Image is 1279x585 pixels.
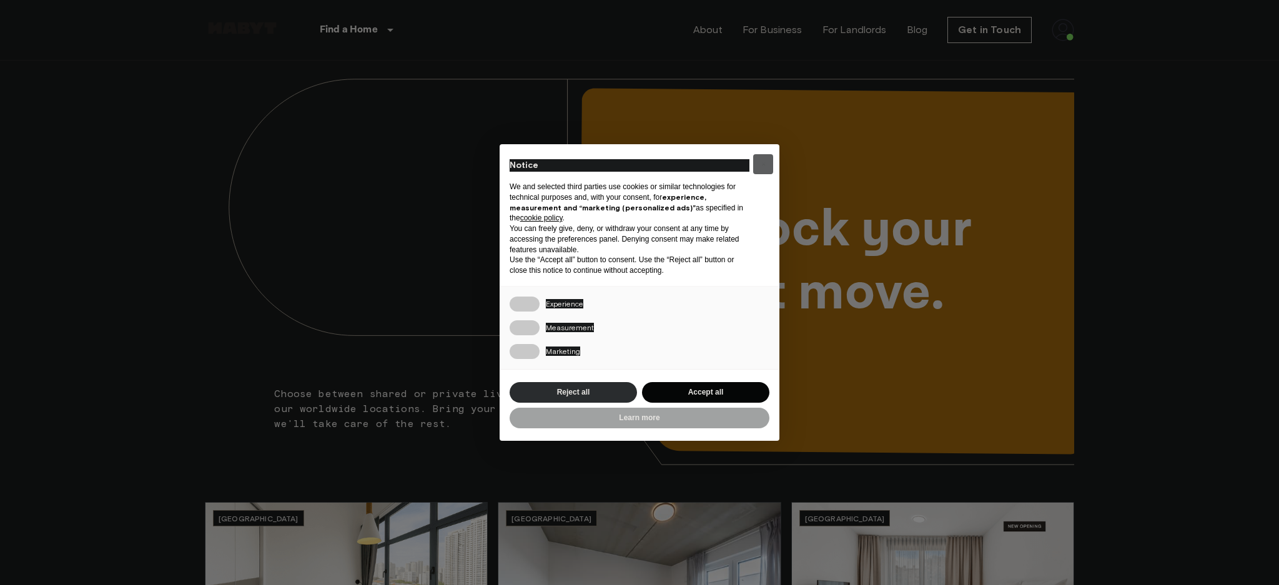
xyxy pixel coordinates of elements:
[642,382,769,403] button: Accept all
[546,299,583,308] span: Experience
[546,347,580,356] span: Marketing
[510,182,749,224] p: We and selected third parties use cookies or similar technologies for technical purposes and, wit...
[520,214,563,222] a: cookie policy
[510,382,637,403] button: Reject all
[753,154,773,174] button: Close this notice
[510,255,749,276] p: Use the “Accept all” button to consent. Use the “Reject all” button or close this notice to conti...
[510,224,749,255] p: You can freely give, deny, or withdraw your consent at any time by accessing the preferences pane...
[510,159,749,172] h2: Notice
[761,157,766,172] span: ×
[546,323,594,332] span: Measurement
[510,408,769,428] button: Learn more
[510,192,706,212] strong: experience, measurement and “marketing (personalized ads)”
